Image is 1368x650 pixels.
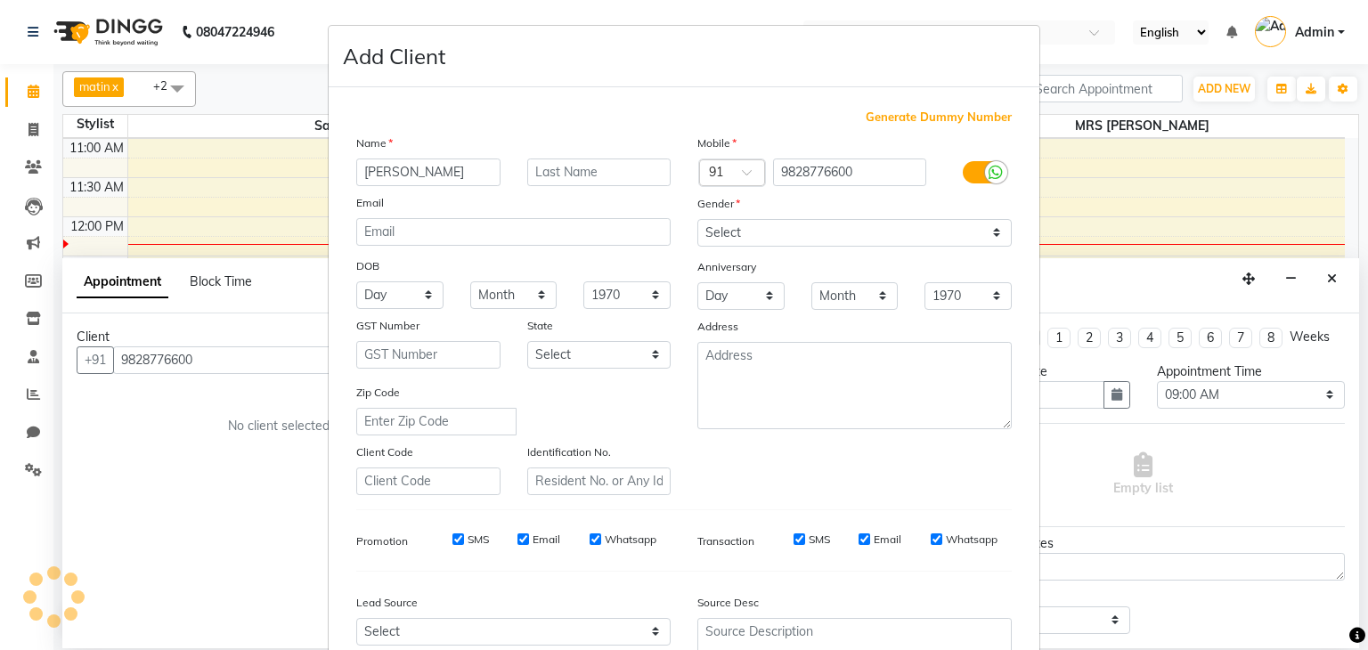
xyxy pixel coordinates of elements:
label: State [527,318,553,334]
input: Enter Zip Code [356,408,517,435]
label: Client Code [356,444,413,460]
input: Email [356,218,671,246]
input: Client Code [356,467,501,495]
label: Source Desc [697,595,759,611]
label: Promotion [356,533,408,549]
span: Generate Dummy Number [866,109,1012,126]
label: Whatsapp [605,532,656,548]
label: Email [874,532,901,548]
label: GST Number [356,318,419,334]
label: Anniversary [697,259,756,275]
label: Identification No. [527,444,611,460]
label: Mobile [697,135,737,151]
input: Mobile [773,158,927,186]
label: Email [356,195,384,211]
input: Resident No. or Any Id [527,467,672,495]
h4: Add Client [343,40,445,72]
input: GST Number [356,341,501,369]
label: Gender [697,196,740,212]
label: Zip Code [356,385,400,401]
label: Whatsapp [946,532,997,548]
label: Transaction [697,533,754,549]
input: First Name [356,158,501,186]
label: Address [697,319,738,335]
label: SMS [809,532,830,548]
input: Last Name [527,158,672,186]
label: Email [533,532,560,548]
label: DOB [356,258,379,274]
label: SMS [468,532,489,548]
label: Lead Source [356,595,418,611]
label: Name [356,135,393,151]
